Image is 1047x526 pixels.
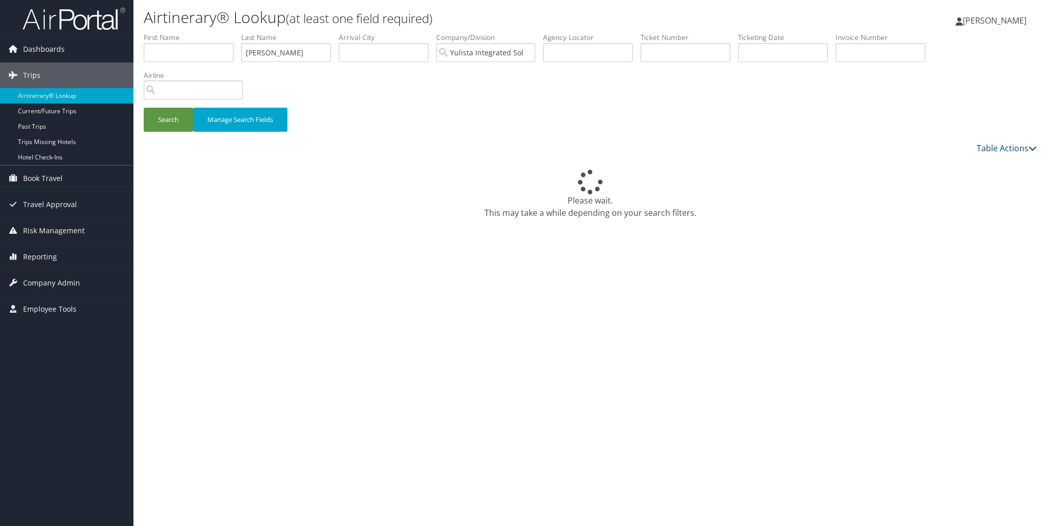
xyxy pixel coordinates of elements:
label: First Name [144,32,241,43]
span: [PERSON_NAME] [963,15,1026,26]
label: Airline [144,70,250,80]
div: Please wait. This may take a while depending on your search filters. [144,170,1037,219]
label: Company/Division [436,32,543,43]
a: Table Actions [977,143,1037,154]
span: Reporting [23,244,57,270]
span: Dashboards [23,36,65,62]
a: [PERSON_NAME] [956,5,1037,36]
span: Risk Management [23,218,85,244]
span: Employee Tools [23,296,76,322]
span: Company Admin [23,270,80,296]
span: Trips [23,63,41,88]
span: Travel Approval [23,192,77,217]
img: airportal-logo.png [23,7,125,31]
label: Arrival City [339,32,436,43]
label: Invoice Number [836,32,933,43]
label: Ticketing Date [738,32,836,43]
span: Book Travel [23,166,63,191]
label: Agency Locator [543,32,641,43]
button: Search [144,108,193,132]
label: Ticket Number [641,32,738,43]
small: (at least one field required) [286,10,433,27]
label: Last Name [241,32,339,43]
button: Manage Search Fields [193,108,287,132]
h1: Airtinerary® Lookup [144,7,739,28]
